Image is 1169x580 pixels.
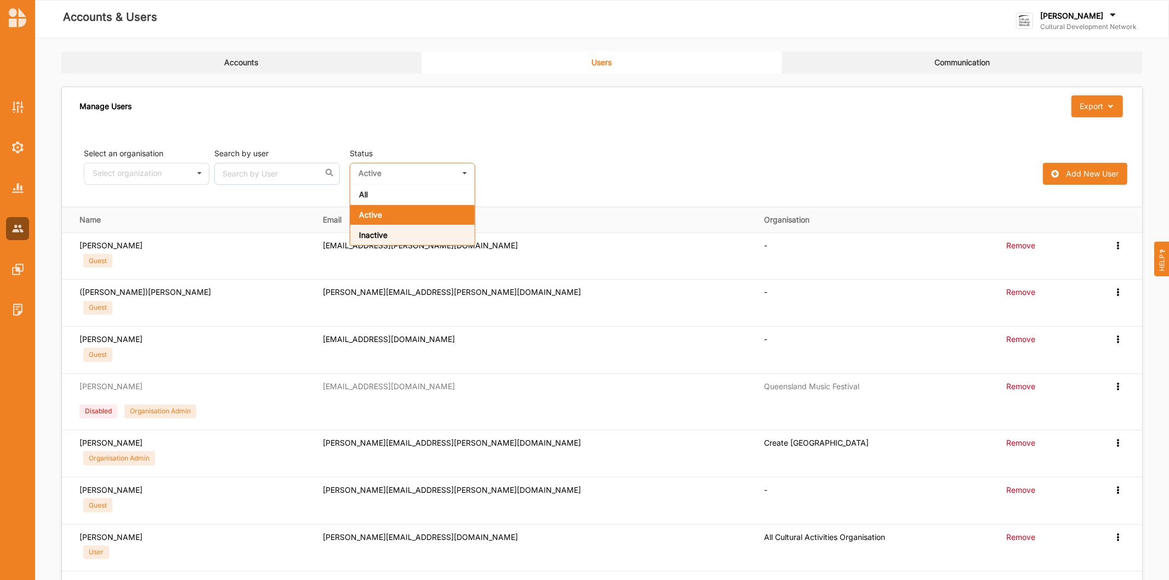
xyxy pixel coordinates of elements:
label: Remove [1006,485,1035,495]
img: System Settings [12,141,24,153]
a: Activity Settings [6,95,29,118]
label: Cultural Development Network [1040,22,1137,31]
img: System Logs [12,304,24,315]
div: Create [GEOGRAPHIC_DATA] [764,438,969,448]
label: [PERSON_NAME] [79,334,142,344]
strong: Name [79,215,307,225]
strong: Email [323,215,749,225]
div: [PERSON_NAME][EMAIL_ADDRESS][DOMAIN_NAME] [323,532,749,542]
div: Organisation Admin [83,451,155,465]
a: Features [6,258,29,281]
label: Select an organisation [84,148,163,159]
div: - [764,334,969,344]
div: - [764,287,969,297]
a: Users [422,52,783,73]
img: logo [9,8,26,27]
label: Search by user [214,148,340,159]
label: [PERSON_NAME] [79,438,142,448]
b: Active [359,210,382,219]
div: - [764,241,969,251]
img: Activity Settings [12,101,24,113]
div: [PERSON_NAME][EMAIL_ADDRESS][PERSON_NAME][DOMAIN_NAME] [323,287,749,297]
label: Remove [1006,382,1035,391]
label: Remove [1006,287,1035,297]
img: System Reports [12,183,24,192]
button: Add New User [1043,163,1127,185]
a: Accounts [61,52,422,73]
label: Remove [1006,532,1035,542]
div: - [764,485,969,495]
label: Accounts & Users [63,8,157,26]
img: Features [12,264,24,275]
div: Queensland Music Festival [764,382,969,401]
div: [PERSON_NAME][EMAIL_ADDRESS][PERSON_NAME][DOMAIN_NAME] [323,438,749,448]
div: Export [1080,101,1103,111]
img: Accounts & Users [12,225,24,232]
div: Organisation Admin [124,405,196,419]
label: [PERSON_NAME] [1040,11,1103,21]
label: [PERSON_NAME] [79,532,142,542]
strong: Organisation [764,215,969,225]
button: Export [1071,95,1122,117]
label: Remove [1006,438,1035,448]
a: Communication [782,52,1143,73]
div: All Cultural Activities Organisation [764,532,969,542]
label: ([PERSON_NAME])[PERSON_NAME] [79,287,211,297]
label: Status [350,148,373,159]
div: Select organization [93,169,162,177]
div: Guest [83,254,112,268]
div: User [83,545,109,560]
div: Guest [83,498,112,513]
label: Remove [1006,334,1035,344]
div: Disabled [79,405,117,419]
label: [PERSON_NAME] [79,485,142,495]
label: [PERSON_NAME] [79,382,142,391]
img: logo [1016,13,1033,30]
a: System Reports [6,177,29,200]
div: [EMAIL_ADDRESS][DOMAIN_NAME] [323,382,749,401]
label: Remove [1006,241,1035,251]
div: [PERSON_NAME][EMAIL_ADDRESS][PERSON_NAME][DOMAIN_NAME] [323,485,749,495]
div: Guest [83,348,112,362]
a: System Logs [6,298,29,321]
div: [EMAIL_ADDRESS][DOMAIN_NAME] [323,334,749,344]
label: [PERSON_NAME] [79,241,142,251]
div: Add New User [1067,169,1119,179]
div: Guest [83,301,112,315]
a: System Settings [6,136,29,159]
div: [EMAIL_ADDRESS][PERSON_NAME][DOMAIN_NAME] [323,241,749,251]
input: Search by User [214,163,340,185]
a: Accounts & Users [6,217,29,240]
b: All [359,190,368,199]
b: Inactive [359,230,387,240]
div: Manage Users [79,95,132,117]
